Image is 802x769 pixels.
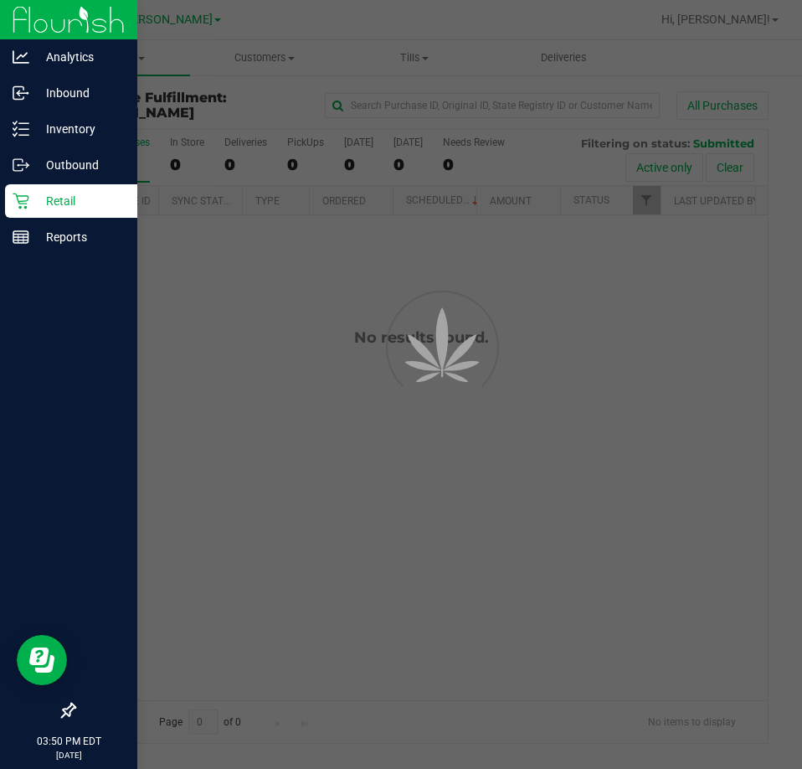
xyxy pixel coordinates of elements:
inline-svg: Inventory [13,121,29,137]
p: Analytics [29,47,130,67]
p: Outbound [29,155,130,175]
p: 03:50 PM EDT [8,734,130,749]
p: Reports [29,227,130,247]
inline-svg: Outbound [13,157,29,173]
iframe: Resource center [17,635,67,685]
p: Inbound [29,83,130,103]
inline-svg: Inbound [13,85,29,101]
inline-svg: Analytics [13,49,29,65]
inline-svg: Reports [13,229,29,245]
inline-svg: Retail [13,193,29,209]
p: Retail [29,191,130,211]
p: Inventory [29,119,130,139]
p: [DATE] [8,749,130,761]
